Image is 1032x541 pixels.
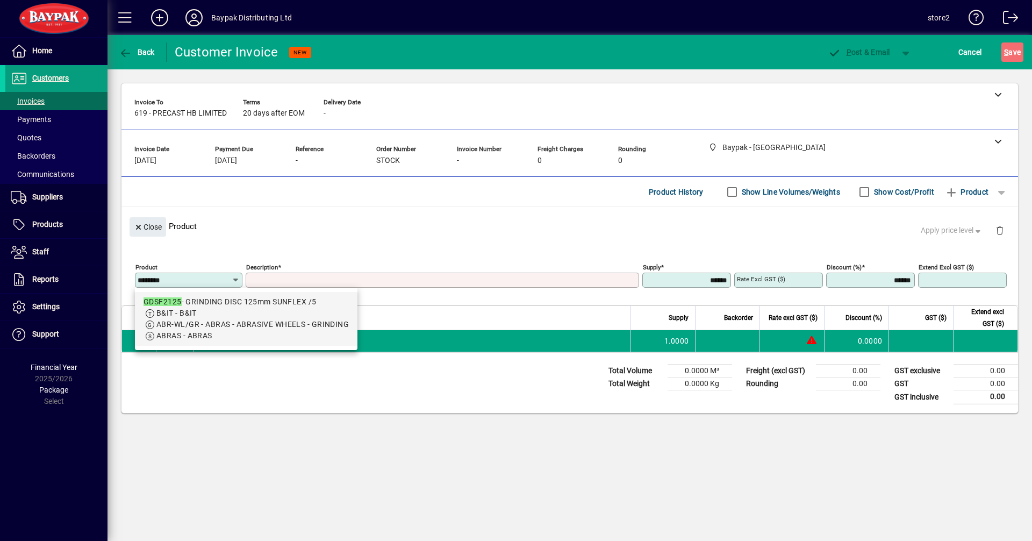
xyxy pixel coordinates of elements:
span: Backorder [724,312,753,324]
td: 0.00 [954,390,1018,404]
div: Product [121,207,1018,246]
td: Rounding [741,378,816,390]
a: Quotes [5,129,107,147]
button: Close [130,217,166,237]
td: Total Volume [603,365,668,378]
app-page-header-button: Back [107,42,167,62]
a: Invoices [5,92,107,110]
td: 0.00 [816,378,880,390]
a: Support [5,321,107,348]
td: Freight (excl GST) [741,365,816,378]
button: Save [1001,42,1023,62]
span: Package [39,386,68,394]
span: Suppliers [32,193,63,201]
a: Backorders [5,147,107,165]
a: Logout [995,2,1019,37]
div: Baypak Distributing Ltd [211,9,292,26]
span: [DATE] [134,156,156,165]
mat-label: Product [135,264,157,271]
span: Product History [649,183,704,201]
td: GST [889,378,954,390]
span: P [847,48,851,56]
span: Rate excl GST ($) [769,312,818,324]
button: Add [142,8,177,27]
span: Home [32,46,52,55]
span: Description [200,312,233,324]
button: Cancel [956,42,985,62]
button: Delete [987,217,1013,243]
a: Payments [5,110,107,129]
app-page-header-button: Delete [987,225,1013,235]
span: Backorders [11,152,55,160]
span: 1.0000 [664,336,689,346]
span: S [1004,48,1008,56]
span: Discount (%) [845,312,882,324]
div: Customer Invoice [175,44,278,61]
a: Knowledge Base [961,2,984,37]
span: Close [134,218,162,236]
a: Suppliers [5,184,107,211]
span: Products [32,220,63,229]
mat-label: Supply [643,264,661,271]
span: Payments [11,115,51,124]
a: Reports [5,266,107,293]
button: Post & Email [822,42,895,62]
span: Item [163,312,176,324]
button: Product History [644,182,708,202]
td: 0.00 [816,365,880,378]
a: Products [5,211,107,238]
span: - [296,156,298,165]
span: 0 [618,156,622,165]
app-page-header-button: Close [127,222,169,231]
span: Reports [32,275,59,283]
td: 0.0000 [824,330,888,352]
span: Financial Year [31,363,77,372]
span: 0 [537,156,542,165]
label: Show Line Volumes/Weights [740,187,840,197]
span: 619 - PRECAST HB LIMITED [134,109,227,118]
span: ave [1004,44,1021,61]
mat-label: Discount (%) [827,264,862,271]
a: Settings [5,294,107,321]
span: Back [119,48,155,56]
td: Total Weight [603,378,668,390]
a: Staff [5,239,107,266]
span: NEW [293,49,307,56]
label: Show Cost/Profit [872,187,934,197]
span: Extend excl GST ($) [960,306,1004,330]
button: Back [116,42,157,62]
div: store2 [928,9,950,26]
td: 0.0000 M³ [668,365,732,378]
mat-label: Rate excl GST ($) [737,275,785,283]
span: GST ($) [925,312,947,324]
td: 0.00 [954,365,1018,378]
span: Baypak - Onekawa [175,335,188,347]
span: STOCK [376,156,400,165]
td: 0.0000 Kg [668,378,732,390]
span: Quotes [11,133,41,142]
span: Support [32,330,59,338]
span: Invoices [11,97,45,105]
span: - [324,109,326,118]
span: [DATE] [215,156,237,165]
span: - [457,156,459,165]
td: 0.00 [954,378,1018,390]
span: Customers [32,74,69,82]
span: Apply price level [921,225,983,236]
span: Staff [32,247,49,256]
span: Cancel [958,44,982,61]
a: Home [5,38,107,65]
span: Settings [32,302,60,311]
mat-label: Description [246,264,278,271]
span: Supply [669,312,689,324]
td: GST inclusive [889,390,954,404]
mat-label: Extend excl GST ($) [919,264,974,271]
a: Communications [5,165,107,183]
td: GST exclusive [889,365,954,378]
span: Communications [11,170,74,179]
span: 20 days after EOM [243,109,305,118]
button: Apply price level [916,221,987,240]
span: ost & Email [828,48,890,56]
button: Profile [177,8,211,27]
